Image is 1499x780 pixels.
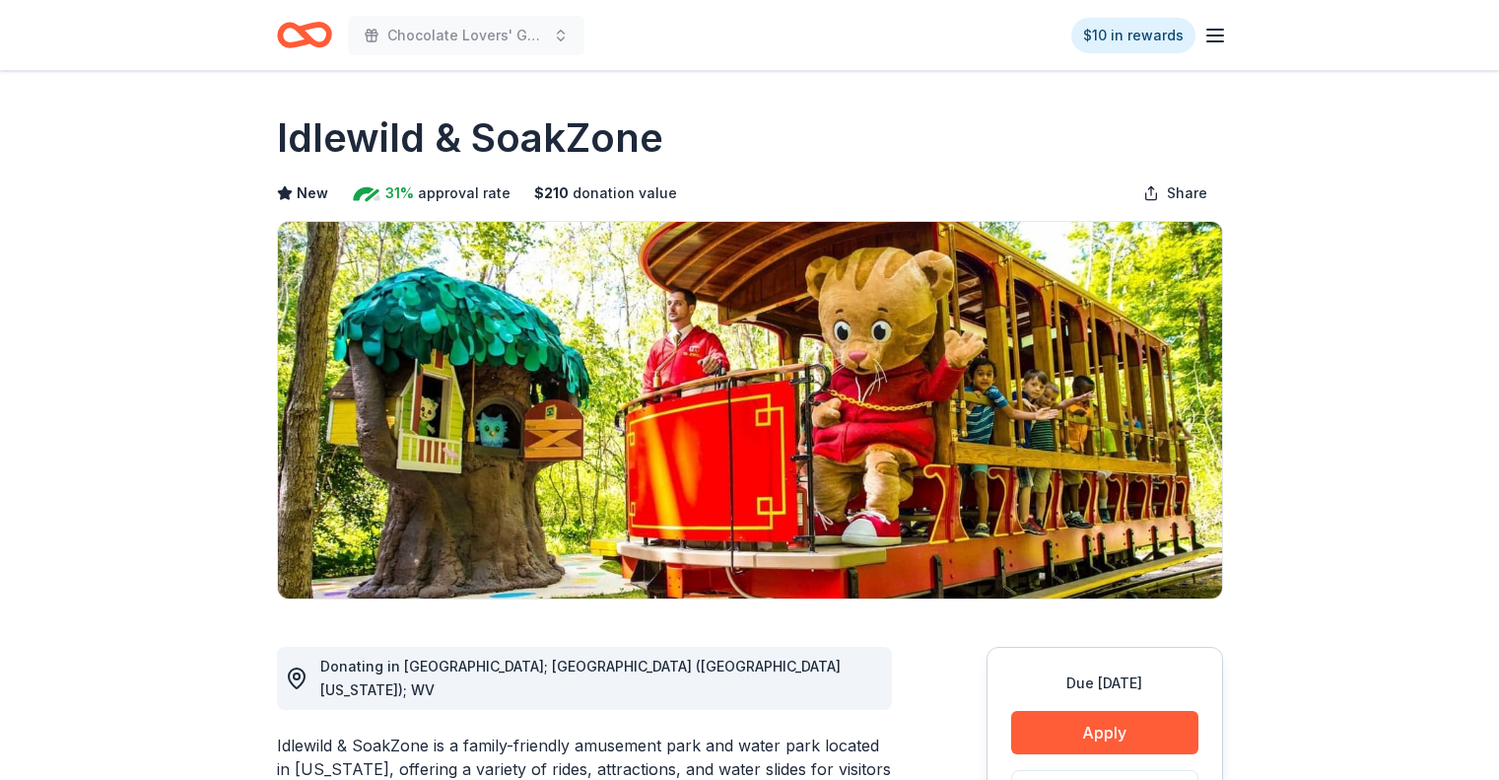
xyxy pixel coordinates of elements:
img: Image for Idlewild & SoakZone [278,222,1222,599]
span: Share [1167,181,1207,205]
span: Chocolate Lovers' Gala [387,24,545,47]
span: donation value [573,181,677,205]
span: Donating in [GEOGRAPHIC_DATA]; [GEOGRAPHIC_DATA] ([GEOGRAPHIC_DATA][US_STATE]); WV [320,658,841,698]
span: 31% [385,181,414,205]
button: Apply [1011,711,1198,754]
span: approval rate [418,181,511,205]
a: $10 in rewards [1071,18,1195,53]
h1: Idlewild & SoakZone [277,110,663,166]
button: Share [1127,174,1223,213]
a: Home [277,12,332,58]
span: New [297,181,328,205]
div: Due [DATE] [1011,672,1198,695]
button: Chocolate Lovers' Gala [348,16,584,55]
span: $ 210 [534,181,569,205]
